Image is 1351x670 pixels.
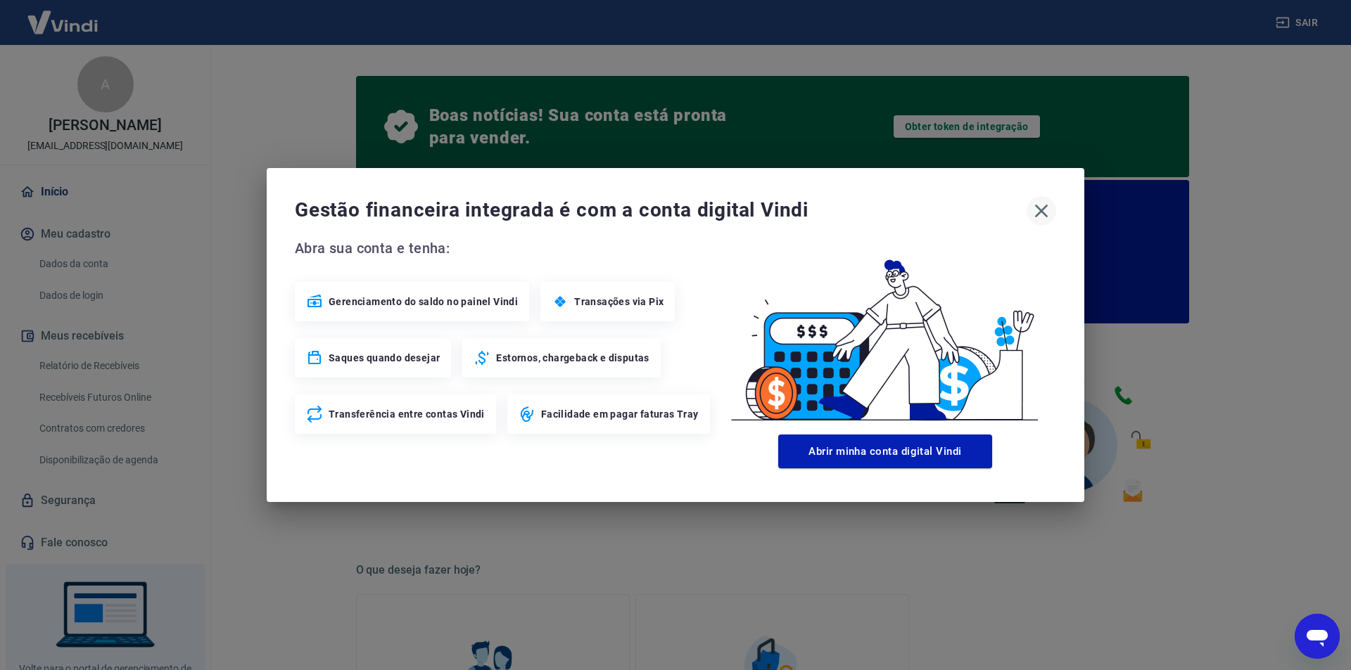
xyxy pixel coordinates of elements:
[1295,614,1340,659] iframe: Botão para abrir a janela de mensagens
[778,434,992,468] button: Abrir minha conta digital Vindi
[574,295,664,309] span: Transações via Pix
[541,407,699,421] span: Facilidade em pagar faturas Tray
[329,295,518,309] span: Gerenciamento do saldo no painel Vindi
[714,237,1056,429] img: Good Billing
[329,407,485,421] span: Transferência entre contas Vindi
[295,237,714,259] span: Abra sua conta e tenha:
[295,196,1027,224] span: Gestão financeira integrada é com a conta digital Vindi
[496,351,649,365] span: Estornos, chargeback e disputas
[329,351,440,365] span: Saques quando desejar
